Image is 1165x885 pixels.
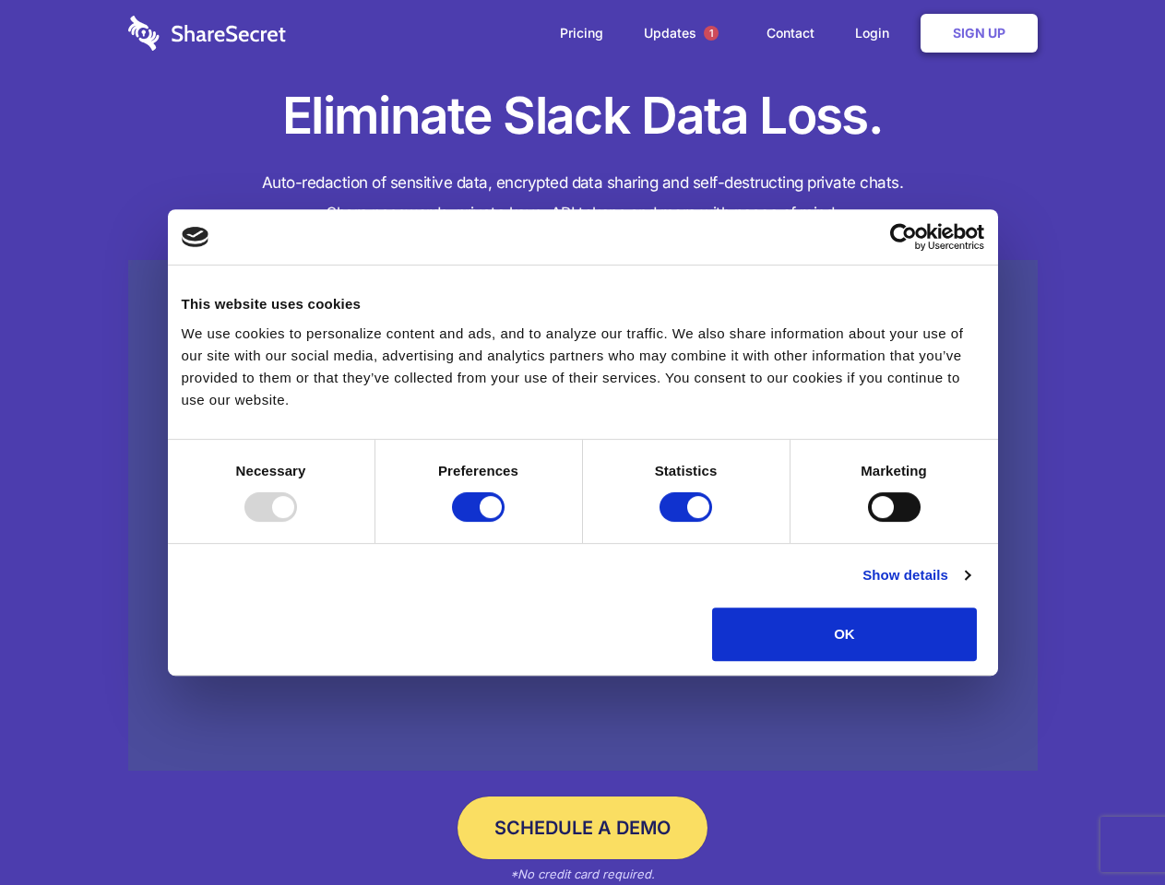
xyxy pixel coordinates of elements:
em: *No credit card required. [510,867,655,881]
a: Contact [748,5,833,62]
h1: Eliminate Slack Data Loss. [128,83,1038,149]
a: Schedule a Demo [458,796,707,859]
strong: Marketing [861,463,927,478]
a: Sign Up [921,14,1038,53]
a: Login [837,5,917,62]
div: This website uses cookies [182,293,984,315]
strong: Preferences [438,463,518,478]
h4: Auto-redaction of sensitive data, encrypted data sharing and self-destructing private chats. Shar... [128,168,1038,229]
span: 1 [704,26,719,41]
strong: Statistics [655,463,718,478]
div: We use cookies to personalize content and ads, and to analyze our traffic. We also share informat... [182,323,984,411]
a: Usercentrics Cookiebot - opens in a new window [823,223,984,251]
img: logo [182,227,209,247]
strong: Necessary [236,463,306,478]
a: Pricing [541,5,622,62]
img: logo-wordmark-white-trans-d4663122ce5f474addd5e946df7df03e33cb6a1c49d2221995e7729f52c070b2.svg [128,16,286,51]
a: Wistia video thumbnail [128,260,1038,772]
button: OK [712,608,977,661]
a: Show details [862,564,969,586]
